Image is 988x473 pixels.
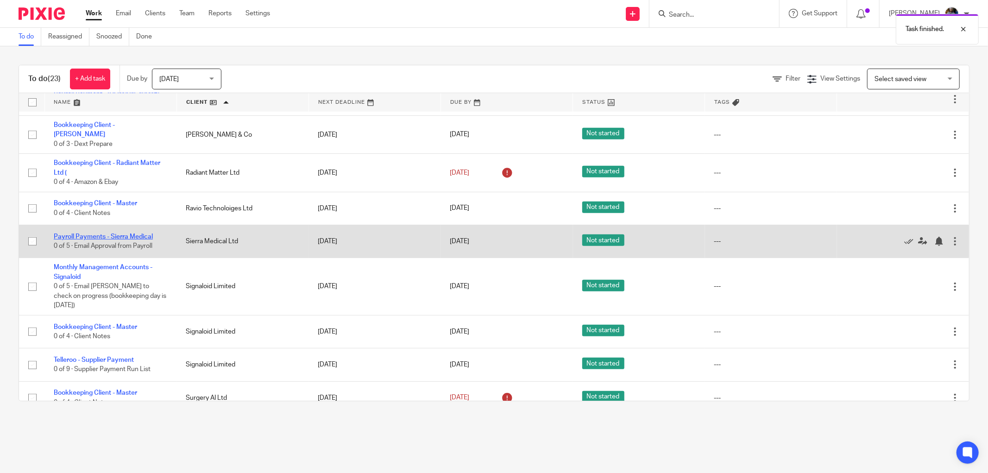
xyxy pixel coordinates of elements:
[450,395,469,401] span: [DATE]
[19,7,65,20] img: Pixie
[904,237,918,246] a: Mark as done
[159,76,179,82] span: [DATE]
[176,192,308,225] td: Ravio Technoloiges Ltd
[54,283,166,309] span: 0 of 5 · Email [PERSON_NAME] to check on progress (bookkeeping day is [DATE])
[54,141,113,147] span: 0 of 3 · Dext Prepare
[48,28,89,46] a: Reassigned
[176,258,308,315] td: Signaloid Limited
[450,361,469,368] span: [DATE]
[48,75,61,82] span: (23)
[875,76,926,82] span: Select saved view
[176,225,308,258] td: Sierra Medical Ltd
[714,393,828,403] div: ---
[582,391,624,403] span: Not started
[582,325,624,336] span: Not started
[54,357,134,363] a: Telleroo - Supplier Payment
[944,6,959,21] img: Jaskaran%20Singh.jpeg
[116,9,131,18] a: Email
[714,282,828,291] div: ---
[714,204,828,213] div: ---
[136,28,159,46] a: Done
[176,348,308,381] td: Signaloid Limited
[450,238,469,245] span: [DATE]
[582,202,624,213] span: Not started
[450,205,469,212] span: [DATE]
[176,381,308,414] td: Surgery AI Ltd
[86,9,102,18] a: Work
[179,9,195,18] a: Team
[96,28,129,46] a: Snoozed
[54,399,110,406] span: 0 of 4 · Client Notes
[176,154,308,192] td: Radiant Matter Ltd
[28,74,61,84] h1: To do
[176,315,308,348] td: Signaloid Limited
[54,390,137,396] a: Bookkeeping Client - Master
[582,358,624,369] span: Not started
[308,116,441,154] td: [DATE]
[714,100,730,105] span: Tags
[582,166,624,177] span: Not started
[208,9,232,18] a: Reports
[54,243,152,249] span: 0 of 5 · Email Approval from Payroll
[308,315,441,348] td: [DATE]
[54,200,137,207] a: Bookkeeping Client - Master
[54,324,137,330] a: Bookkeeping Client - Master
[54,179,118,185] span: 0 of 4 · Amazon & Ebay
[714,168,828,177] div: ---
[145,9,165,18] a: Clients
[714,237,828,246] div: ---
[714,360,828,369] div: ---
[906,25,944,34] p: Task finished.
[54,366,151,373] span: 0 of 9 · Supplier Payment Run List
[308,348,441,381] td: [DATE]
[308,225,441,258] td: [DATE]
[127,74,147,83] p: Due by
[70,69,110,89] a: + Add task
[54,333,110,340] span: 0 of 4 · Client Notes
[714,130,828,139] div: ---
[19,28,41,46] a: To do
[245,9,270,18] a: Settings
[308,258,441,315] td: [DATE]
[786,76,800,82] span: Filter
[54,122,115,138] a: Bookkeeping Client - [PERSON_NAME]
[450,132,469,138] span: [DATE]
[820,76,860,82] span: View Settings
[714,327,828,336] div: ---
[308,192,441,225] td: [DATE]
[176,116,308,154] td: [PERSON_NAME] & Co
[450,284,469,290] span: [DATE]
[308,154,441,192] td: [DATE]
[582,128,624,139] span: Not started
[308,381,441,414] td: [DATE]
[450,170,469,176] span: [DATE]
[582,280,624,291] span: Not started
[54,160,160,176] a: Bookkeeping Client - Radiant Matter Ltd (
[54,210,110,216] span: 0 of 4 · Client Notes
[450,328,469,335] span: [DATE]
[54,264,152,280] a: Monthly Management Accounts - Signaloid
[54,233,153,240] a: Payroll Payments - Sierra Medical
[582,234,624,246] span: Not started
